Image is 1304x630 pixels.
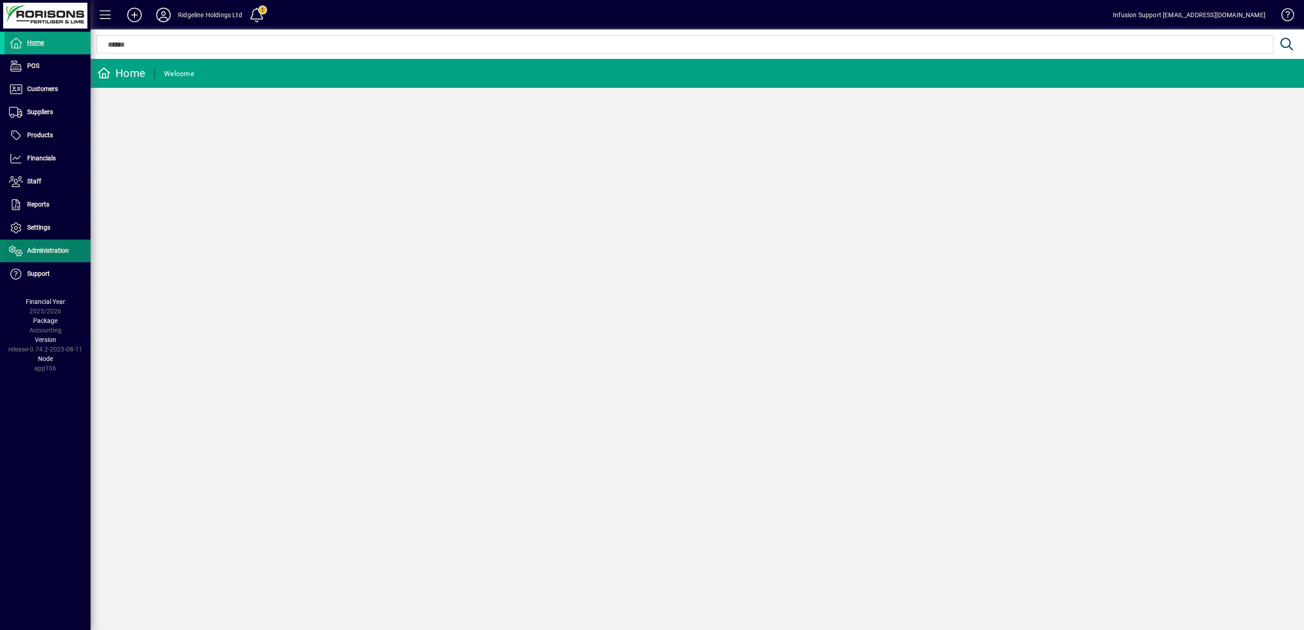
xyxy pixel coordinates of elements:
[149,7,178,23] button: Profile
[5,263,91,285] a: Support
[27,131,53,139] span: Products
[27,85,58,92] span: Customers
[5,216,91,239] a: Settings
[35,336,56,343] span: Version
[5,78,91,101] a: Customers
[27,270,50,277] span: Support
[27,178,41,185] span: Staff
[27,247,69,254] span: Administration
[38,355,53,362] span: Node
[27,154,56,162] span: Financials
[1113,8,1266,22] div: Infusion Support [EMAIL_ADDRESS][DOMAIN_NAME]
[5,193,91,216] a: Reports
[33,317,58,324] span: Package
[27,108,53,115] span: Suppliers
[27,201,49,208] span: Reports
[27,224,50,231] span: Settings
[5,170,91,193] a: Staff
[5,55,91,77] a: POS
[164,67,194,81] div: Welcome
[120,7,149,23] button: Add
[1275,2,1293,31] a: Knowledge Base
[27,62,39,69] span: POS
[27,39,44,46] span: Home
[5,124,91,147] a: Products
[5,101,91,124] a: Suppliers
[178,8,242,22] div: Ridgeline Holdings Ltd
[5,147,91,170] a: Financials
[97,66,145,81] div: Home
[5,240,91,262] a: Administration
[26,298,65,305] span: Financial Year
